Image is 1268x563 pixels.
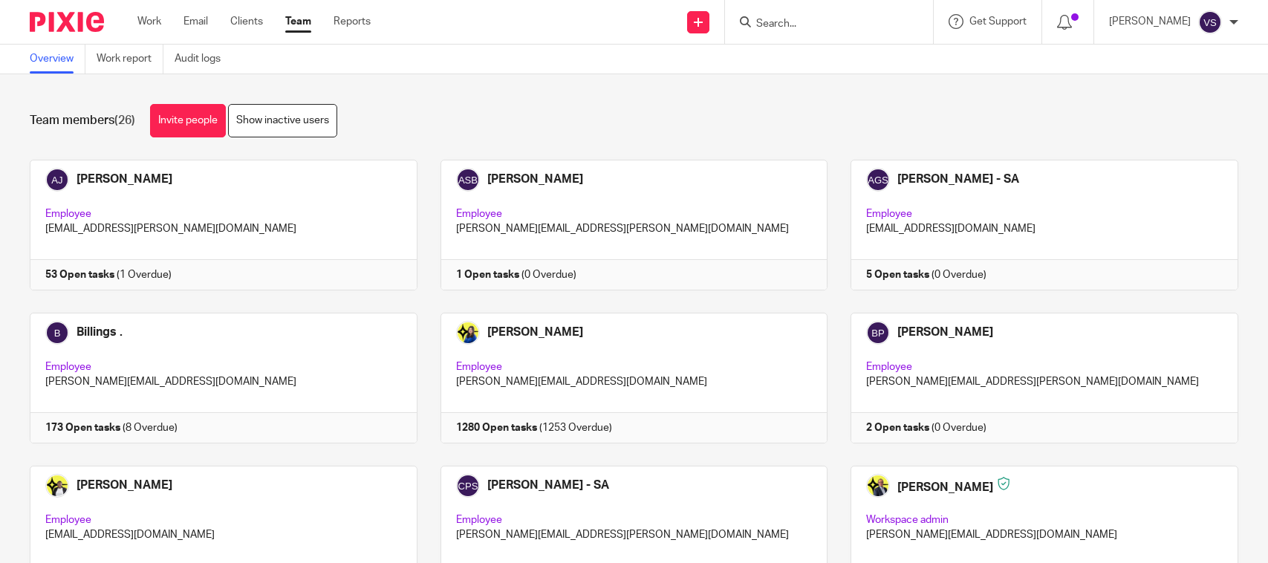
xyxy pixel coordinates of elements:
[969,16,1027,27] span: Get Support
[183,14,208,29] a: Email
[1109,14,1191,29] p: [PERSON_NAME]
[97,45,163,74] a: Work report
[30,113,135,128] h1: Team members
[755,18,888,31] input: Search
[285,14,311,29] a: Team
[1198,10,1222,34] img: svg%3E
[114,114,135,126] span: (26)
[137,14,161,29] a: Work
[150,104,226,137] a: Invite people
[30,12,104,32] img: Pixie
[228,104,337,137] a: Show inactive users
[334,14,371,29] a: Reports
[230,14,263,29] a: Clients
[30,45,85,74] a: Overview
[175,45,232,74] a: Audit logs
